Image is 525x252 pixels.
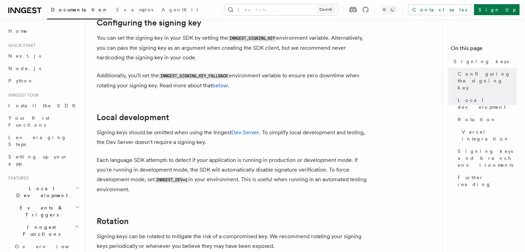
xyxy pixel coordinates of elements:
a: below [212,82,228,89]
span: Rotation [458,116,496,123]
a: Signing keys [451,55,517,68]
a: Rotation [455,113,517,126]
button: Local Development [6,182,81,202]
code: INNGEST_SIGNING_KEY_FALLBACK [159,73,229,79]
a: Your first Functions [6,112,81,131]
p: Signing keys should be omitted when using the Inngest . To simplify local development and testing... [97,128,373,147]
p: Each language SDK attempts to detect if your application is running in production or development ... [97,155,373,194]
span: Your first Functions [8,115,49,128]
p: You can set the signing key in your SDK by setting the environment variable. Alternatively, you c... [97,33,373,62]
span: Inngest Functions [6,224,75,238]
button: Inngest Functions [6,221,81,240]
span: Node.js [8,66,41,71]
span: Configuring the signing key [458,70,517,91]
a: Python [6,75,81,87]
span: Examples [116,7,153,12]
a: Setting up your app [6,151,81,170]
a: Signing keys and branch environments [455,145,517,171]
button: Events & Triggers [6,202,81,221]
a: Local development [97,113,169,122]
span: Quick start [6,43,36,48]
p: Signing keys can be rotated to mitigate the risk of a compromised key. We recommend rotating your... [97,232,373,251]
a: Leveraging Steps [6,131,81,151]
span: Signing keys [454,58,509,65]
a: Vercel integration [459,126,517,145]
button: Search...Ctrl+K [224,4,338,15]
a: Contact sales [408,4,471,15]
span: Local development [458,97,517,110]
a: Node.js [6,62,81,75]
a: Documentation [47,2,112,19]
a: Local development [455,94,517,113]
h4: On this page [451,44,517,55]
code: INNGEST_SIGNING_KEY [228,36,276,41]
a: AgentKit [157,2,202,19]
span: Documentation [51,7,108,12]
span: Further reading [458,174,517,188]
a: Rotation [97,216,129,226]
span: Local Development [6,185,75,199]
span: Python [8,78,33,84]
a: Further reading [455,171,517,191]
span: Features [6,175,29,181]
span: Signing keys and branch environments [458,148,517,168]
a: Dev Server [231,129,259,136]
a: Examples [112,2,157,19]
span: Events & Triggers [6,204,75,218]
kbd: Ctrl+K [318,6,333,13]
a: Sign Up [474,4,519,15]
span: Next.js [8,53,41,59]
a: Home [6,25,81,37]
span: Setting up your app [8,154,68,166]
span: Overview [15,244,86,249]
span: Home [8,28,28,35]
a: Configuring the signing key [455,68,517,94]
span: AgentKit [162,7,198,12]
code: INNGEST_DEV=1 [155,177,188,183]
a: Next.js [6,50,81,62]
a: Configuring the signing key [97,18,201,28]
span: Install the SDK [8,103,80,108]
span: Vercel integration [462,128,517,142]
span: Inngest tour [6,93,39,98]
span: Leveraging Steps [8,135,67,147]
a: Install the SDK [6,99,81,112]
p: Additionally, you'll set the environment variable to ensure zero downtime when rotating your sign... [97,71,373,90]
button: Toggle dark mode [380,6,397,14]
